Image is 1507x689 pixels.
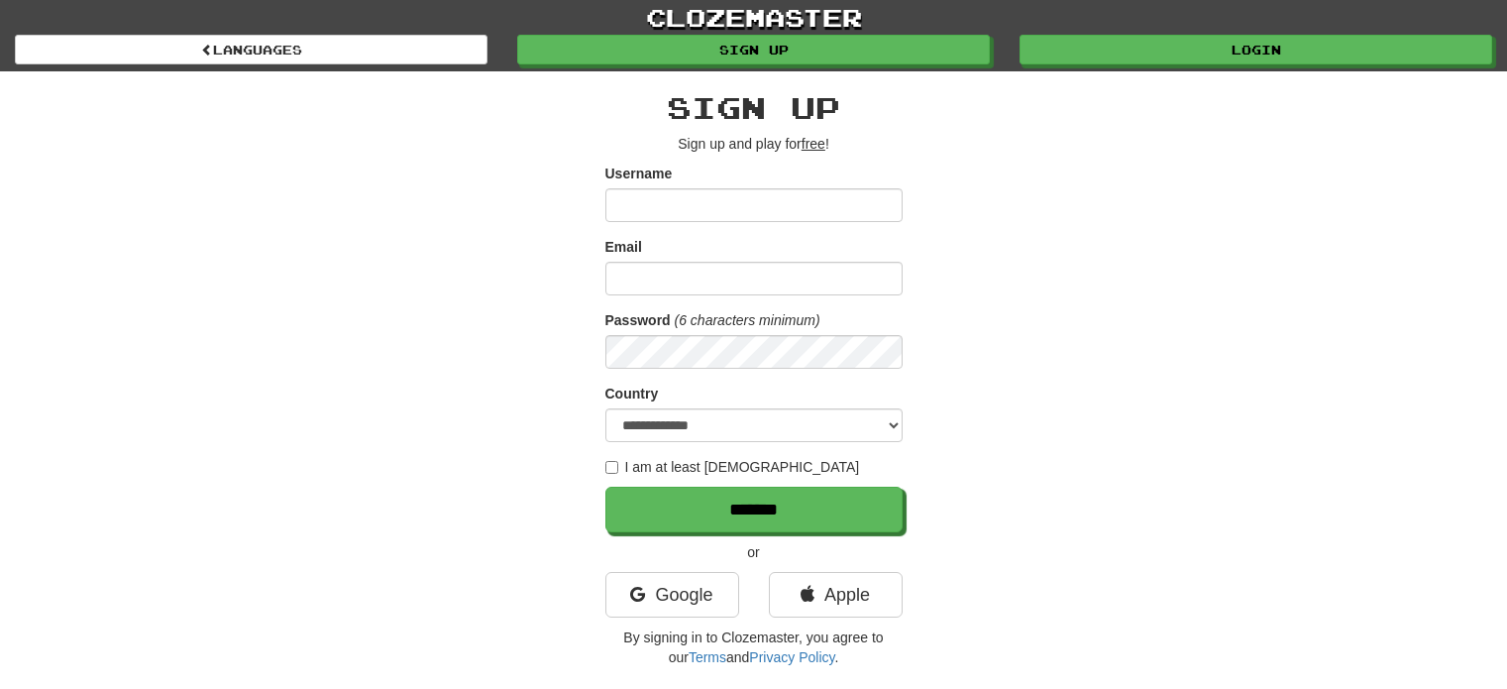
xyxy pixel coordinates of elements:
[769,572,903,618] a: Apple
[15,35,487,64] a: Languages
[605,457,860,477] label: I am at least [DEMOGRAPHIC_DATA]
[605,461,618,474] input: I am at least [DEMOGRAPHIC_DATA]
[749,649,834,665] a: Privacy Policy
[605,237,642,257] label: Email
[1020,35,1492,64] a: Login
[605,164,673,183] label: Username
[605,572,739,618] a: Google
[802,136,825,152] u: free
[605,134,903,154] p: Sign up and play for !
[605,628,903,667] p: By signing in to Clozemaster, you agree to our and .
[605,310,671,330] label: Password
[605,91,903,124] h2: Sign up
[517,35,990,64] a: Sign up
[605,542,903,562] p: or
[605,384,659,403] label: Country
[675,312,820,328] em: (6 characters minimum)
[689,649,726,665] a: Terms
